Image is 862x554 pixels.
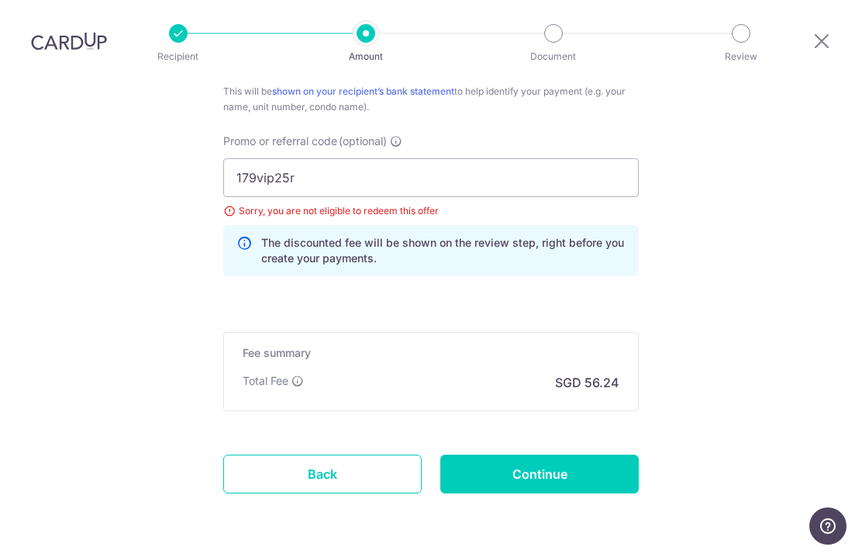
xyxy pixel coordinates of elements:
[272,85,454,97] a: shown on your recipient’s bank statement
[223,455,422,493] a: Back
[223,84,639,115] div: This will be to help identify your payment (e.g. your name, unit number, condo name).
[440,455,639,493] input: Continue
[555,373,619,392] p: SGD 56.24
[223,203,639,219] div: Sorry, you are not eligible to redeem this offer
[243,345,619,361] h5: Fee summary
[243,373,288,389] p: Total Fee
[496,49,611,64] p: Document
[121,49,236,64] p: Recipient
[261,235,626,266] p: The discounted fee will be shown on the review step, right before you create your payments.
[339,133,387,149] span: (optional)
[31,32,107,50] img: CardUp
[684,49,798,64] p: Review
[223,133,337,149] span: Promo or referral code
[309,49,423,64] p: Amount
[809,507,846,546] iframe: Opens a widget where you can find more information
